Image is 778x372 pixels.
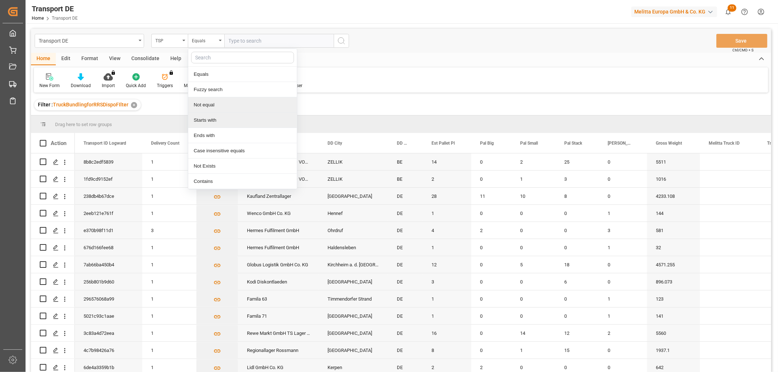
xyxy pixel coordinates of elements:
div: 5 [511,256,556,273]
div: Press SPACE to select this row. [31,308,75,325]
div: 4571.255 [647,256,700,273]
div: Regionallager Rossmann [238,342,319,359]
div: New Form [39,82,60,89]
div: 32 [647,239,700,256]
span: Est Pallet Pl [431,141,455,146]
div: Contains [188,174,297,189]
div: Famila 71 [238,308,319,324]
div: 0 [471,171,511,187]
div: 1 [599,290,647,307]
div: Equals [192,36,217,44]
div: Hennef [319,205,388,222]
div: 141 [647,308,700,324]
button: Help Center [736,4,753,20]
div: 2eeb121e761f [75,205,142,222]
div: 1 [423,239,471,256]
div: Manual PO Creation [184,82,220,89]
span: Pal Small [520,141,538,146]
div: 0 [556,205,599,222]
div: 1 [142,273,196,290]
div: 1 [142,153,196,170]
div: View [104,53,126,65]
div: Ends with [188,128,297,143]
div: Hermes Fulfilment GmbH [238,239,319,256]
button: open menu [35,34,144,48]
div: ✕ [131,102,137,108]
div: Globus Logistik GmbH Co. KG [238,256,319,273]
div: Consolidate [126,53,165,65]
div: 5021c93c1aae [75,308,142,324]
div: 1 [142,342,196,359]
div: DE [388,256,423,273]
div: Press SPACE to select this row. [31,222,75,239]
button: open menu [151,34,188,48]
span: DD Country [397,141,407,146]
div: 4c7b98426a76 [75,342,142,359]
div: 144 [647,205,700,222]
div: 0 [511,273,556,290]
div: Press SPACE to select this row. [31,153,75,171]
span: DD City [328,141,342,146]
div: ZELLIK [319,171,388,187]
span: Gross Weight [656,141,682,146]
button: Save [716,34,767,48]
div: Not Exists [188,158,297,174]
div: 12 [556,325,599,341]
div: 0 [511,222,556,239]
input: Type to search [224,34,334,48]
div: DE [388,222,423,239]
div: Transport DE [32,3,78,14]
div: 25 [556,153,599,170]
div: 1 [511,171,556,187]
div: 2 [471,222,511,239]
button: close menu [188,34,224,48]
div: 1 [142,256,196,273]
div: 4 [423,222,471,239]
div: 0 [471,342,511,359]
div: 581 [647,222,700,239]
div: Kodi Diskontlaeden [238,273,319,290]
div: e370b98f11d1 [75,222,142,239]
div: 2 [599,325,647,341]
div: Fuzzy search [188,82,297,97]
span: Drag here to set row groups [55,122,112,127]
div: 0 [599,153,647,170]
div: Kirchheim a. d. [GEOGRAPHIC_DATA] [319,256,388,273]
span: Transport ID Logward [84,141,126,146]
div: Press SPACE to select this row. [31,239,75,256]
div: 1 [599,239,647,256]
div: 28 [423,188,471,204]
div: Hermes Fulfilment GmbH [238,222,319,239]
div: Press SPACE to select this row. [31,205,75,222]
span: 11 [728,4,736,12]
div: 3 [142,222,196,239]
div: 0 [599,256,647,273]
button: show 11 new notifications [720,4,736,20]
div: Press SPACE to select this row. [31,188,75,205]
div: Action [51,140,66,146]
span: Pal Big [480,141,494,146]
div: 2 [423,171,471,187]
div: 8 [423,342,471,359]
div: 10 [511,188,556,204]
div: Kaufland Zentrallager [238,188,319,204]
div: 256b801b9d60 [75,273,142,290]
div: 2 [511,153,556,170]
span: [PERSON_NAME] [608,141,632,146]
div: DE [388,273,423,290]
div: 5511 [647,153,700,170]
div: 0 [471,256,511,273]
div: DE [388,205,423,222]
div: 1 [142,325,196,341]
div: 1 [142,205,196,222]
div: 8 [556,188,599,204]
div: DE [388,325,423,341]
div: DE [388,290,423,307]
div: BE [388,171,423,187]
div: 1937.1 [647,342,700,359]
span: Filter : [38,102,53,107]
div: Starts with [188,113,297,128]
div: 1 [142,308,196,324]
div: Press SPACE to select this row. [31,290,75,308]
div: 1 [599,308,647,324]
